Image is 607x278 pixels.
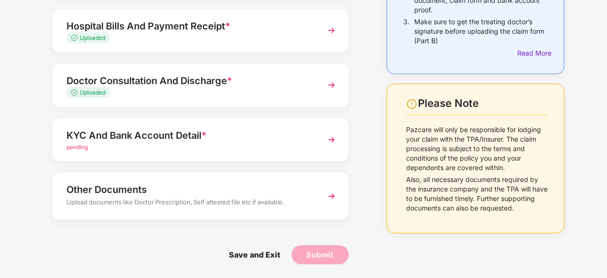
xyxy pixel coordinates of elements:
p: 3. [403,17,409,46]
img: svg+xml;base64,PHN2ZyBpZD0iTmV4dCIgeG1sbnM9Imh0dHA6Ly93d3cudzMub3JnLzIwMDAvc3ZnIiB3aWR0aD0iMzYiIG... [323,131,340,148]
span: pending [66,144,88,151]
div: Read More [517,48,548,58]
span: Uploaded [80,34,105,41]
p: Also, all necessary documents required by the insurance company and the TPA will have to be furni... [406,175,548,213]
span: Uploaded [80,89,105,96]
p: Make sure to get the treating doctor’s signature before uploading the claim form (Part B) [414,17,548,46]
img: svg+xml;base64,PHN2ZyBpZD0iTmV4dCIgeG1sbnM9Imh0dHA6Ly93d3cudzMub3JnLzIwMDAvc3ZnIiB3aWR0aD0iMzYiIG... [323,188,340,205]
div: Hospital Bills And Payment Receipt [66,19,312,34]
div: KYC And Bank Account Detail [66,128,312,143]
img: svg+xml;base64,PHN2ZyBpZD0iV2FybmluZ18tXzI0eDI0IiBkYXRhLW5hbWU9Ildhcm5pbmcgLSAyNHgyNCIgeG1sbnM9Im... [406,98,417,110]
img: svg+xml;base64,PHN2ZyBpZD0iTmV4dCIgeG1sbnM9Imh0dHA6Ly93d3cudzMub3JnLzIwMDAvc3ZnIiB3aWR0aD0iMzYiIG... [323,22,340,39]
img: svg+xml;base64,PHN2ZyB4bWxucz0iaHR0cDovL3d3dy53My5vcmcvMjAwMC9zdmciIHdpZHRoPSIxMy4zMzMiIGhlaWdodD... [71,89,80,96]
div: Doctor Consultation And Discharge [66,73,312,88]
div: Please Note [418,97,548,110]
button: Submit [292,245,349,264]
img: svg+xml;base64,PHN2ZyBpZD0iTmV4dCIgeG1sbnM9Imh0dHA6Ly93d3cudzMub3JnLzIwMDAvc3ZnIiB3aWR0aD0iMzYiIG... [323,77,340,94]
div: Upload documents like Doctor Prescription, Self attested file etc if available. [66,197,312,210]
p: Pazcare will only be responsible for lodging your claim with the TPA/Insurer. The claim processin... [406,125,548,173]
span: Save and Exit [219,245,290,264]
img: svg+xml;base64,PHN2ZyB4bWxucz0iaHR0cDovL3d3dy53My5vcmcvMjAwMC9zdmciIHdpZHRoPSIxMy4zMzMiIGhlaWdodD... [71,35,80,41]
div: Other Documents [66,182,312,197]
